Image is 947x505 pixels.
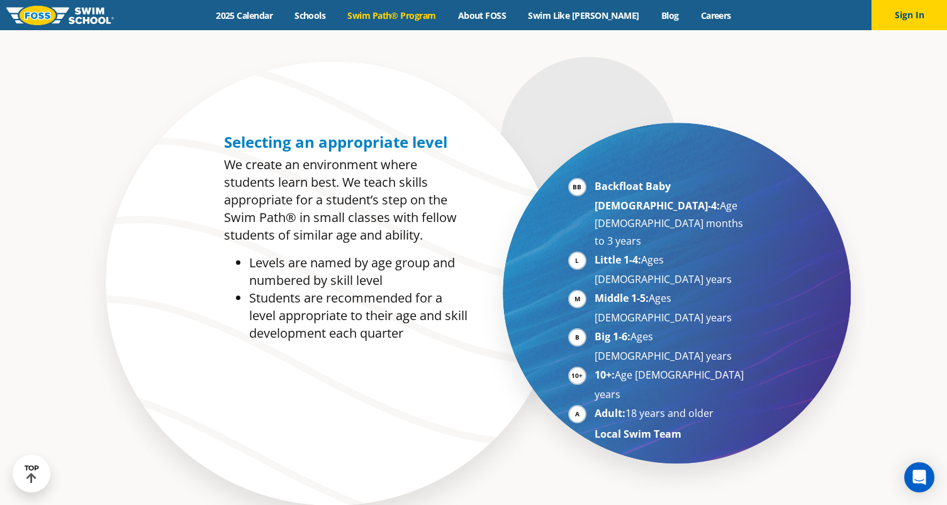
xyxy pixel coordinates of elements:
[595,406,625,420] strong: Adult:
[6,6,114,25] img: FOSS Swim School Logo
[595,179,720,213] strong: Backfloat Baby [DEMOGRAPHIC_DATA]-4:
[595,289,749,326] li: Ages [DEMOGRAPHIC_DATA] years
[249,289,468,342] li: Students are recommended for a level appropriate to their age and skill development each quarter
[595,404,749,424] li: 18 years and older
[595,251,749,288] li: Ages [DEMOGRAPHIC_DATA] years
[337,9,447,21] a: Swim Path® Program
[595,330,630,343] strong: Big 1-6:
[249,254,468,289] li: Levels are named by age group and numbered by skill level
[224,156,468,244] p: We create an environment where students learn best. We teach skills appropriate for a student’s s...
[25,464,39,484] div: TOP
[205,9,284,21] a: 2025 Calendar
[650,9,690,21] a: Blog
[595,328,749,365] li: Ages [DEMOGRAPHIC_DATA] years
[595,253,641,267] strong: Little 1-4:
[904,462,934,492] div: Open Intercom Messenger
[224,131,447,152] span: Selecting an appropriate level
[595,427,681,441] strong: Local Swim Team
[595,177,749,250] li: Age [DEMOGRAPHIC_DATA] months to 3 years
[517,9,651,21] a: Swim Like [PERSON_NAME]
[595,366,749,403] li: Age [DEMOGRAPHIC_DATA] years
[595,291,649,305] strong: Middle 1-5:
[447,9,517,21] a: About FOSS
[595,368,615,382] strong: 10+:
[690,9,742,21] a: Careers
[284,9,337,21] a: Schools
